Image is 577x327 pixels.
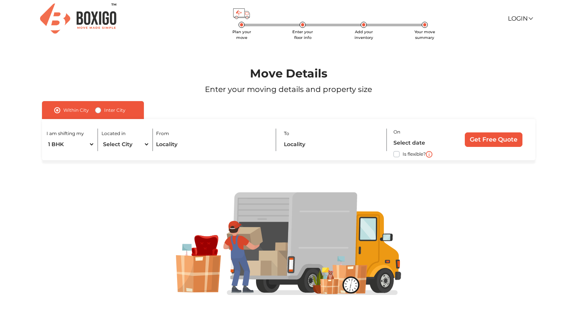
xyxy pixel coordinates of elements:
input: Select date [393,136,450,150]
label: From [156,130,169,137]
span: Add your inventory [355,29,373,40]
label: Within City [63,106,89,115]
a: Login [508,15,532,22]
span: Enter your floor info [292,29,313,40]
input: Locality [156,138,269,151]
span: Your move summary [414,29,435,40]
img: i [426,151,432,158]
label: Is flexible? [403,150,426,158]
span: Plan your move [232,29,251,40]
label: Inter City [104,106,126,115]
p: Enter your moving details and property size [23,84,554,95]
label: On [393,129,400,135]
label: Located in [102,130,126,137]
input: Locality [284,138,380,151]
img: Boxigo [40,3,116,34]
label: To [284,130,289,137]
input: Get Free Quote [465,132,522,147]
label: I am shifting my [47,130,84,137]
h1: Move Details [23,67,554,81]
